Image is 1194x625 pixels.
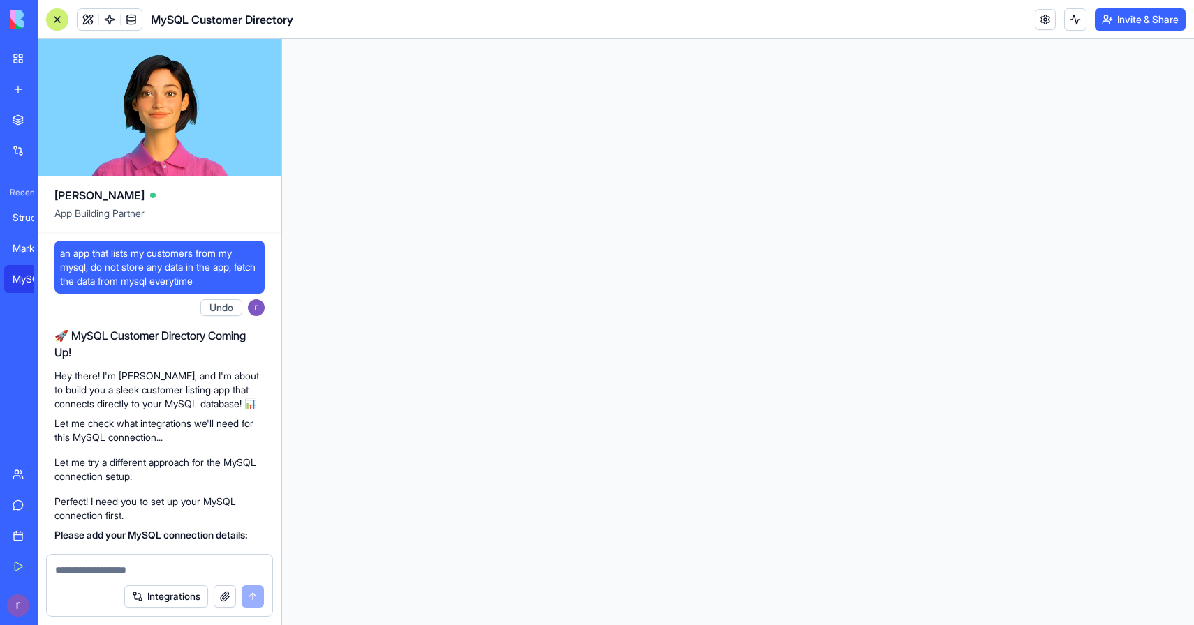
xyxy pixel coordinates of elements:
[13,272,52,286] div: MySQL Customer Directory
[4,234,60,262] a: Marketplace
[4,204,60,232] a: Structure product creation and optimization platform
[13,241,52,255] div: Marketplace
[54,369,265,411] p: Hey there! I'm [PERSON_NAME], and I'm about to build you a sleek customer listing app that connec...
[151,11,293,28] span: MySQL Customer Directory
[10,10,96,29] img: logo
[1095,8,1186,31] button: Invite & Share
[54,327,265,361] h2: 🚀 MySQL Customer Directory Coming Up!
[13,211,52,225] div: Structure product creation and optimization platform
[54,206,265,232] span: App Building Partner
[248,299,265,316] img: ACg8ocK9p4COroYERF96wq_Nqbucimpd5rvzMLLyBNHYTn_bI3RzLw=s96-c
[54,495,265,522] p: Perfect! I need you to set up your MySQL connection first.
[7,594,29,617] img: ACg8ocK9p4COroYERF96wq_Nqbucimpd5rvzMLLyBNHYTn_bI3RzLw=s96-c
[54,187,145,204] span: [PERSON_NAME]
[54,416,265,444] p: Let me check what integrations we'll need for this MySQL connection...
[4,265,60,293] a: MySQL Customer Directory
[60,246,259,288] span: an app that lists my customers from my mysql, do not store any data in the app, fetch the data fr...
[124,585,208,608] button: Integrations
[54,529,248,541] strong: Please add your MySQL connection details:
[200,299,242,316] button: Undo
[4,187,34,198] span: Recent
[54,455,265,483] p: Let me try a different approach for the MySQL connection setup:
